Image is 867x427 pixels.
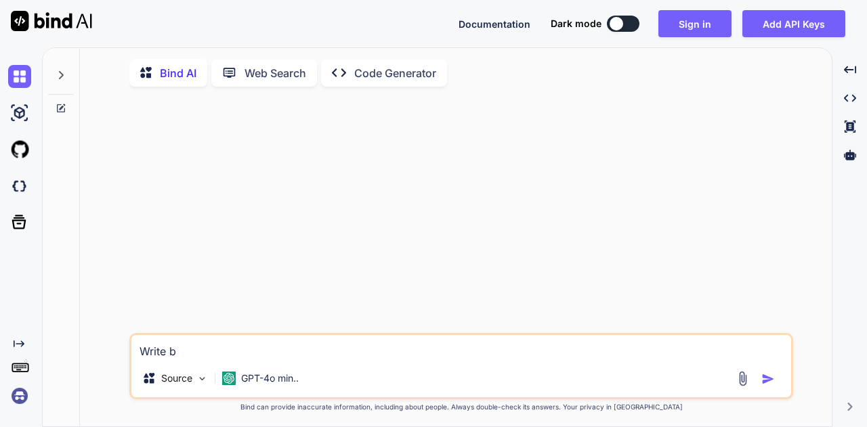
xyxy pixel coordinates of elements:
img: signin [8,384,31,407]
img: Bind AI [11,11,92,31]
p: Bind AI [160,65,196,81]
button: Add API Keys [742,10,845,37]
textarea: Write b [131,335,791,359]
img: chat [8,65,31,88]
img: ai-studio [8,102,31,125]
img: attachment [735,371,750,386]
p: GPT-4o min.. [241,372,299,385]
span: Dark mode [551,17,601,30]
span: Documentation [459,18,530,30]
button: Sign in [658,10,732,37]
img: githubLight [8,138,31,161]
p: Web Search [245,65,306,81]
p: Bind can provide inaccurate information, including about people. Always double-check its answers.... [129,402,793,412]
img: icon [761,372,775,386]
img: GPT-4o mini [222,372,236,385]
p: Source [161,372,192,385]
img: darkCloudIdeIcon [8,175,31,198]
img: Pick Models [196,373,208,384]
p: Code Generator [354,65,436,81]
button: Documentation [459,17,530,31]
